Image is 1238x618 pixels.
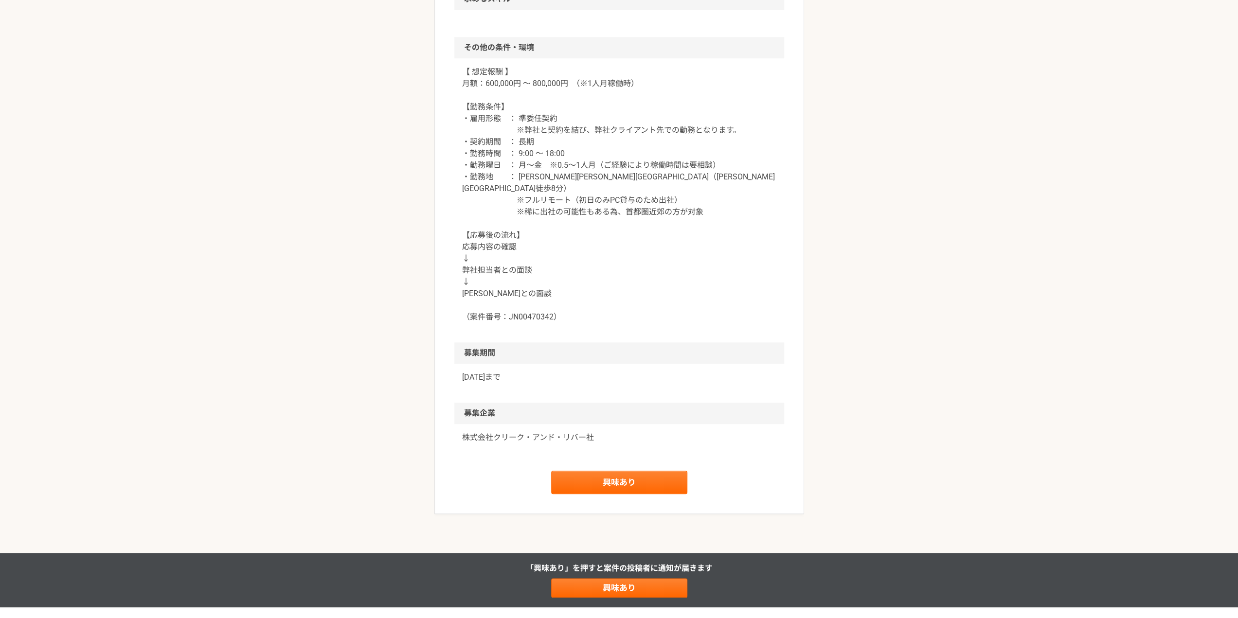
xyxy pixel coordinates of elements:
[454,37,784,58] h2: その他の条件・環境
[551,578,687,598] a: 興味あり
[454,342,784,364] h2: 募集期間
[462,432,776,443] a: 株式会社クリーク・アンド・リバー社
[526,563,713,574] p: 「興味あり」を押すと 案件の投稿者に通知が届きます
[462,66,776,323] p: 【 想定報酬 】 月額：600,000円 ～ 800,000円 （※1人月稼働時） 【勤務条件】 ・雇用形態 ： 準委任契約 ※弊社と契約を結び、弊社クライアント先での勤務となります。 ・契約期...
[551,471,687,494] a: 興味あり
[462,371,776,383] p: [DATE]まで
[454,403,784,424] h2: 募集企業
